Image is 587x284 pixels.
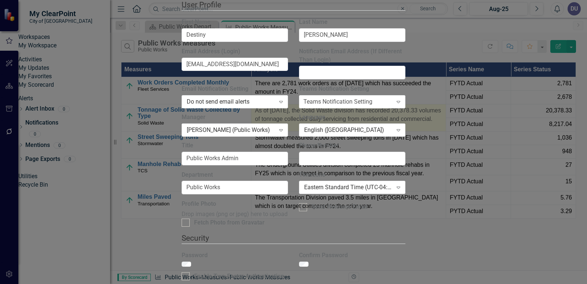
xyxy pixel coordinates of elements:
div: [PERSON_NAME] (Public Works) [187,126,275,134]
div: Do not send email alerts [187,98,275,106]
label: Password [182,251,288,260]
label: Language [299,113,405,122]
label: Last Name [299,18,405,26]
div: Drop images (png or jpeg) here to upload [182,210,288,219]
div: Eastern Standard Time (UTC-04:00) [304,183,393,192]
label: Manager [182,113,288,122]
label: Timezone [299,171,405,179]
div: English ([GEOGRAPHIC_DATA]) [304,126,393,134]
div: Teams Notification Setting [303,98,372,106]
div: Fetch Photo from Gravatar [194,219,265,227]
label: Profile Photo [182,200,288,208]
label: Email Notification Setting [182,85,288,93]
label: Department [182,171,288,179]
label: Confirm Password [299,251,405,260]
label: Email Address (Login) [182,47,288,56]
label: Teams Notification Setting [299,85,405,93]
label: Notification Email Address (If Different Than Login) [299,47,405,64]
div: Send Welcome Email [311,203,367,211]
legend: Security [182,233,405,244]
div: Enable Two-Factor Authentication [194,272,284,281]
label: Phone Number [299,141,405,150]
label: Title [182,141,288,150]
label: First Name [182,18,288,26]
